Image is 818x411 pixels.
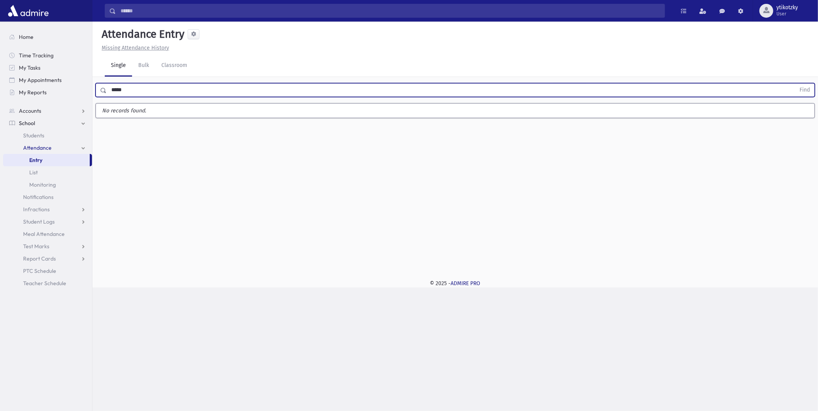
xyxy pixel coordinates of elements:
a: Classroom [155,55,193,77]
span: My Appointments [19,77,62,84]
a: My Tasks [3,62,92,74]
span: User [776,11,798,17]
span: Monitoring [29,181,56,188]
a: Entry [3,154,90,166]
label: No records found. [96,104,815,118]
span: Student Logs [23,218,55,225]
a: Teacher Schedule [3,277,92,289]
u: Missing Attendance History [102,45,169,51]
a: Missing Attendance History [99,45,169,51]
button: Find [795,84,815,97]
a: Time Tracking [3,49,92,62]
span: Attendance [23,144,52,151]
span: Entry [29,157,42,164]
a: Infractions [3,203,92,216]
span: Infractions [23,206,50,213]
a: Single [105,55,132,77]
a: Students [3,129,92,142]
a: Bulk [132,55,155,77]
span: List [29,169,38,176]
span: Students [23,132,44,139]
a: Meal Attendance [3,228,92,240]
a: Student Logs [3,216,92,228]
a: Report Cards [3,252,92,265]
a: Attendance [3,142,92,154]
span: School [19,120,35,127]
span: Notifications [23,194,54,200]
a: PTC Schedule [3,265,92,277]
a: ADMIRE PRO [451,280,481,287]
a: School [3,117,92,129]
div: © 2025 - [105,279,806,287]
a: Home [3,31,92,43]
span: Time Tracking [19,52,54,59]
span: PTC Schedule [23,267,56,274]
span: Home [19,33,34,40]
a: Test Marks [3,240,92,252]
span: Test Marks [23,243,49,250]
input: Search [116,4,665,18]
a: List [3,166,92,179]
span: My Reports [19,89,47,96]
span: Accounts [19,107,41,114]
span: ytikotzky [776,5,798,11]
span: Teacher Schedule [23,280,66,287]
h5: Attendance Entry [99,28,184,41]
a: My Reports [3,86,92,99]
span: Report Cards [23,255,56,262]
img: AdmirePro [6,3,50,18]
a: Notifications [3,191,92,203]
span: Meal Attendance [23,231,65,237]
a: Accounts [3,105,92,117]
a: Monitoring [3,179,92,191]
a: My Appointments [3,74,92,86]
span: My Tasks [19,64,40,71]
